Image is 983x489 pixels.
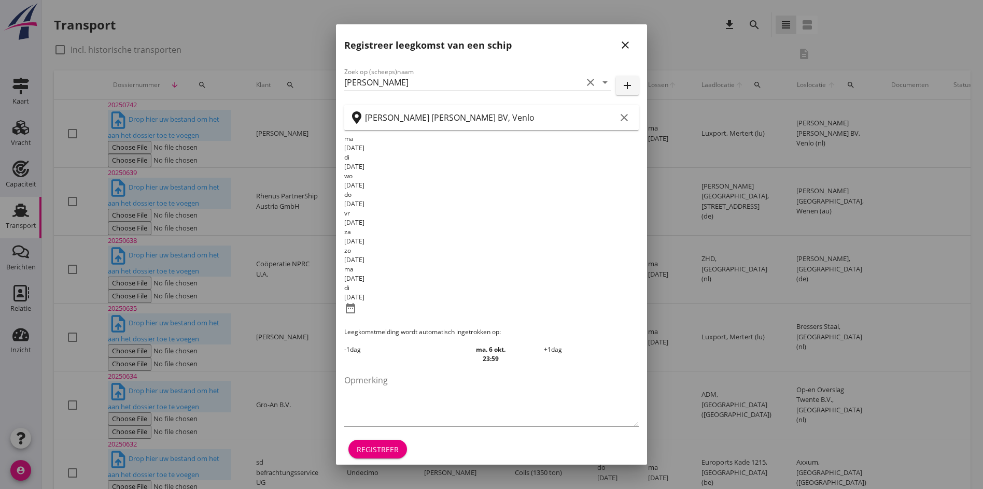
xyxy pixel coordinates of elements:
div: ma [344,134,639,143]
div: za [344,227,639,237]
button: Registreer [348,440,407,458]
i: date_range [344,302,357,314]
div: do [344,190,639,199]
div: dag [344,345,438,364]
i: add [621,79,634,92]
div: [DATE] [344,181,639,190]
div: [DATE] [344,143,639,153]
textarea: Opmerking [344,372,639,426]
div: wo [344,171,639,181]
div: ma [344,265,639,274]
strong: ma. 6 okt. [476,345,505,354]
div: [DATE] [344,274,639,283]
i: close [619,39,631,51]
input: Zoek op terminal of plaats [365,109,616,126]
p: Leegkomstmelding wordt automatisch ingetrokken op: [344,327,639,337]
div: [DATE] [344,255,639,265]
div: zo [344,246,639,255]
div: vr [344,209,639,218]
i: clear [584,76,597,89]
span: -1 [344,345,350,354]
h2: Registreer leegkomst van een schip [344,38,512,52]
div: [DATE] [344,293,639,302]
div: dag [544,345,639,364]
div: [DATE] [344,218,639,227]
div: [DATE] [344,237,639,246]
div: [DATE] [344,199,639,209]
i: clear [618,111,630,124]
input: Zoek op (scheeps)naam [344,74,582,91]
span: +1 [544,345,551,354]
div: di [344,153,639,162]
div: di [344,283,639,293]
div: Registreer [357,444,399,455]
div: [DATE] [344,162,639,171]
i: arrow_drop_down [599,76,611,89]
strong: 23:59 [483,354,499,363]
